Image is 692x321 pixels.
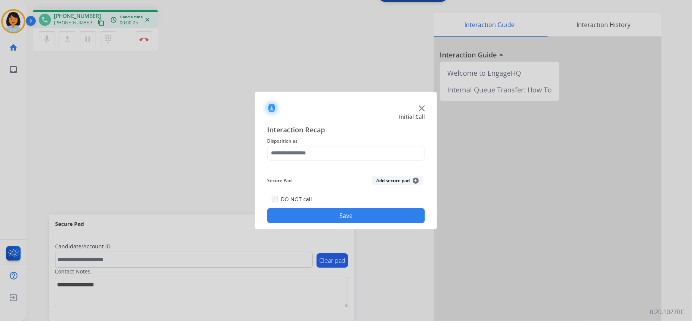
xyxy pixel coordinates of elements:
[267,176,291,185] span: Secure Pad
[399,113,425,121] span: Initial Call
[413,178,419,184] span: +
[267,208,425,223] button: Save
[267,124,425,137] span: Interaction Recap
[650,307,684,316] p: 0.20.1027RC
[267,137,425,146] span: Disposition as
[281,195,312,203] label: DO NOT call
[372,176,423,185] button: Add secure pad+
[263,99,281,117] img: contactIcon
